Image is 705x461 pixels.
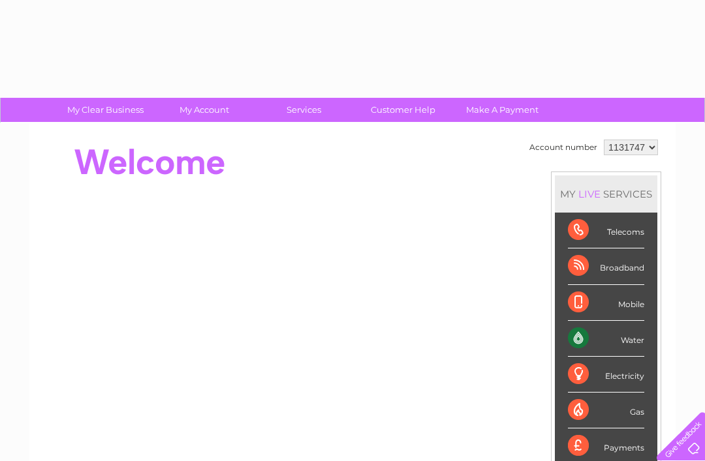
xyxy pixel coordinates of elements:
[250,98,358,122] a: Services
[568,285,644,321] div: Mobile
[576,188,603,200] div: LIVE
[151,98,258,122] a: My Account
[568,393,644,428] div: Gas
[568,357,644,393] div: Electricity
[568,248,644,284] div: Broadband
[568,321,644,357] div: Water
[349,98,457,122] a: Customer Help
[555,175,657,213] div: MY SERVICES
[568,213,644,248] div: Telecoms
[526,136,601,158] td: Account number
[448,98,556,122] a: Make A Payment
[52,98,159,122] a: My Clear Business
